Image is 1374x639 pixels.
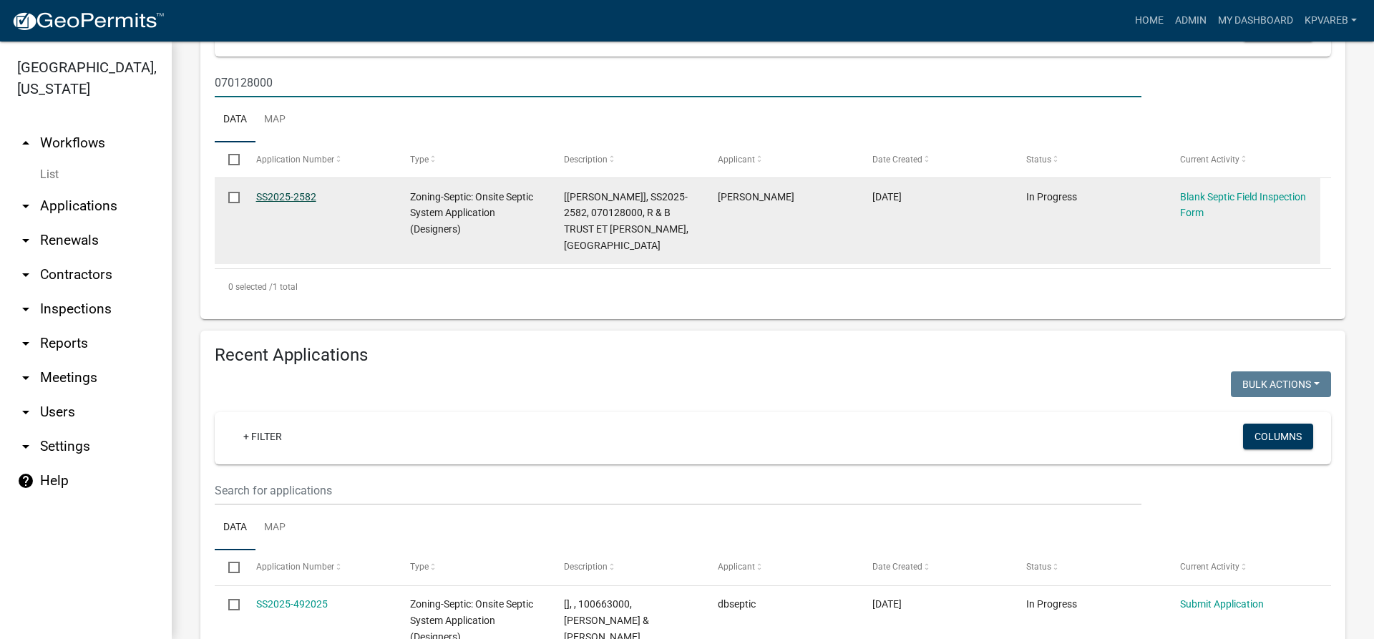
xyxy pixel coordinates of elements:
[17,335,34,352] i: arrow_drop_down
[1013,142,1166,177] datatable-header-cell: Status
[1129,7,1169,34] a: Home
[215,476,1141,505] input: Search for applications
[872,562,922,572] span: Date Created
[232,424,293,449] a: + Filter
[215,345,1331,366] h4: Recent Applications
[256,562,334,572] span: Application Number
[1166,550,1320,585] datatable-header-cell: Current Activity
[1026,562,1051,572] span: Status
[1212,7,1299,34] a: My Dashboard
[1169,7,1212,34] a: Admin
[564,191,688,251] span: [Jeff Rusness], SS2025-2582, 070128000, R & B TRUST ET AL HERFINDAHL, 23832 130TH AVE
[256,155,334,165] span: Application Number
[872,598,902,610] span: 10/13/2025
[17,135,34,152] i: arrow_drop_up
[1180,562,1239,572] span: Current Activity
[1231,371,1331,397] button: Bulk Actions
[550,550,704,585] datatable-header-cell: Description
[215,97,255,143] a: Data
[17,369,34,386] i: arrow_drop_down
[872,155,922,165] span: Date Created
[396,142,550,177] datatable-header-cell: Type
[215,550,242,585] datatable-header-cell: Select
[256,598,328,610] a: SS2025-492025
[1026,191,1077,203] span: In Progress
[256,191,316,203] a: SS2025-2582
[410,191,533,235] span: Zoning-Septic: Onsite Septic System Application (Designers)
[17,472,34,489] i: help
[872,191,902,203] span: 10/12/2025
[718,191,794,203] span: Timothy D Smith
[17,404,34,421] i: arrow_drop_down
[1299,7,1363,34] a: kpvareb
[215,505,255,551] a: Data
[704,550,858,585] datatable-header-cell: Applicant
[242,142,396,177] datatable-header-cell: Application Number
[564,155,608,165] span: Description
[1026,598,1077,610] span: In Progress
[858,142,1012,177] datatable-header-cell: Date Created
[1026,155,1051,165] span: Status
[564,562,608,572] span: Description
[1243,424,1313,449] button: Columns
[396,550,550,585] datatable-header-cell: Type
[215,269,1331,305] div: 1 total
[17,232,34,249] i: arrow_drop_down
[242,550,396,585] datatable-header-cell: Application Number
[410,155,429,165] span: Type
[718,598,756,610] span: dbseptic
[1013,550,1166,585] datatable-header-cell: Status
[17,197,34,215] i: arrow_drop_down
[255,505,294,551] a: Map
[255,97,294,143] a: Map
[215,68,1141,97] input: Search for applications
[718,155,755,165] span: Applicant
[858,550,1012,585] datatable-header-cell: Date Created
[215,142,242,177] datatable-header-cell: Select
[1166,142,1320,177] datatable-header-cell: Current Activity
[718,562,755,572] span: Applicant
[1180,191,1306,219] a: Blank Septic Field Inspection Form
[17,438,34,455] i: arrow_drop_down
[550,142,704,177] datatable-header-cell: Description
[704,142,858,177] datatable-header-cell: Applicant
[410,562,429,572] span: Type
[17,266,34,283] i: arrow_drop_down
[228,282,273,292] span: 0 selected /
[17,301,34,318] i: arrow_drop_down
[1180,598,1264,610] a: Submit Application
[1180,155,1239,165] span: Current Activity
